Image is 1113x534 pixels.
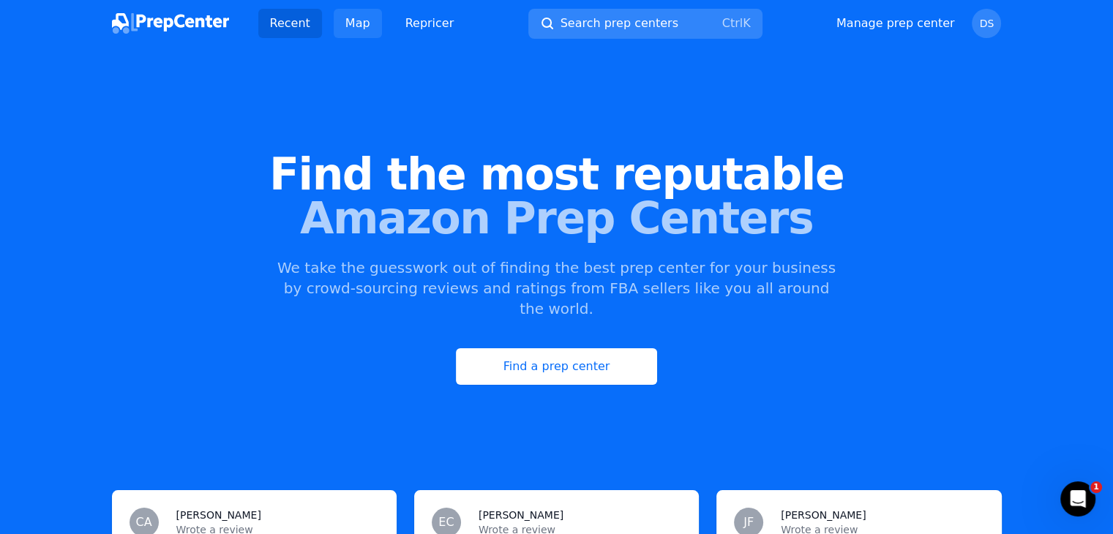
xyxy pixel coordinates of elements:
a: Repricer [394,9,466,38]
h3: [PERSON_NAME] [176,508,261,522]
span: 1 [1090,481,1102,493]
span: Search prep centers [561,15,678,32]
a: Manage prep center [836,15,955,32]
span: Amazon Prep Centers [23,196,1090,240]
button: Search prep centersCtrlK [528,9,762,39]
span: JF [743,516,754,528]
img: PrepCenter [112,13,229,34]
span: Find the most reputable [23,152,1090,196]
p: We take the guesswork out of finding the best prep center for your business by crowd-sourcing rev... [276,257,838,319]
span: DS [980,18,994,29]
a: Map [334,9,382,38]
iframe: Intercom live chat [1060,481,1095,516]
kbd: Ctrl [722,16,743,30]
kbd: K [743,16,751,30]
h3: [PERSON_NAME] [479,508,563,522]
span: EC [438,516,454,528]
button: DS [972,9,1001,38]
a: Find a prep center [456,348,658,385]
a: Recent [258,9,322,38]
span: CA [135,516,151,528]
h3: [PERSON_NAME] [781,508,866,522]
